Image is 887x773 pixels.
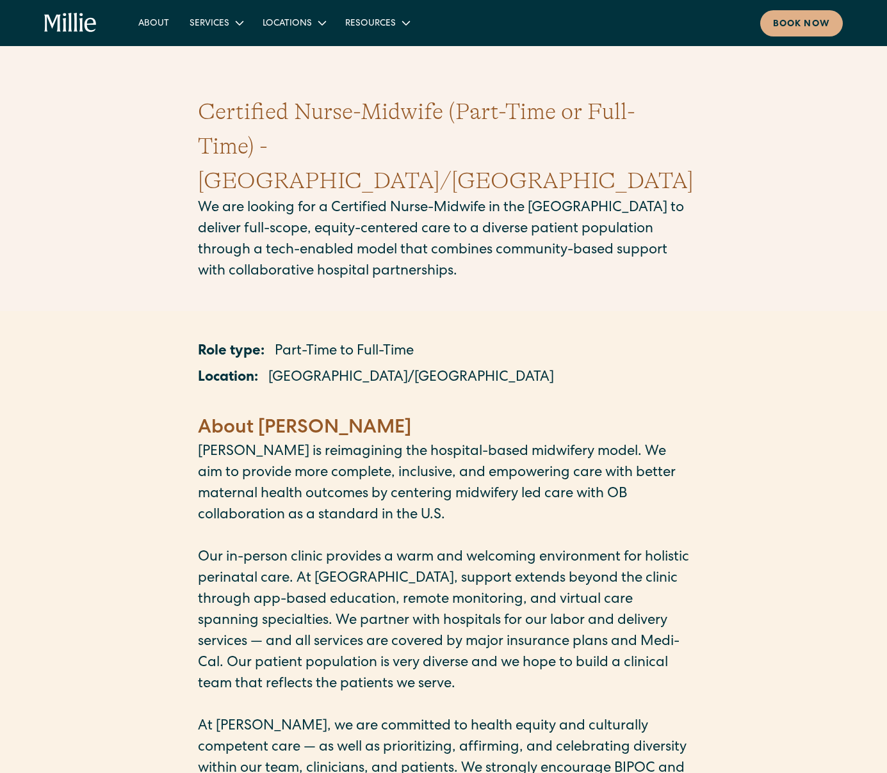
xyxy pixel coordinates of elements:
p: ‍ [198,394,690,415]
p: [PERSON_NAME] is reimagining the hospital-based midwifery model. We aim to provide more complete,... [198,442,690,527]
a: About [128,12,179,33]
p: Our in-person clinic provides a warm and welcoming environment for holistic perinatal care. At [G... [198,548,690,696]
div: Book now [773,18,830,31]
strong: About [PERSON_NAME] [198,419,411,438]
p: We are looking for a Certified Nurse-Midwife in the [GEOGRAPHIC_DATA] to deliver full-scope, equi... [198,198,690,283]
p: [GEOGRAPHIC_DATA]/[GEOGRAPHIC_DATA] [268,368,554,389]
p: Role type: [198,342,264,363]
div: Locations [252,12,335,33]
h1: Certified Nurse-Midwife (Part-Time or Full-Time) - [GEOGRAPHIC_DATA]/[GEOGRAPHIC_DATA] [198,95,690,198]
p: Part-Time to Full-Time [275,342,414,363]
div: Resources [345,17,396,31]
div: Locations [263,17,312,31]
p: ‍ [198,527,690,548]
a: Book now [760,10,843,36]
div: Resources [335,12,419,33]
div: Services [190,17,229,31]
p: Location: [198,368,258,389]
p: ‍ [198,696,690,717]
a: home [44,13,97,33]
div: Services [179,12,252,33]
